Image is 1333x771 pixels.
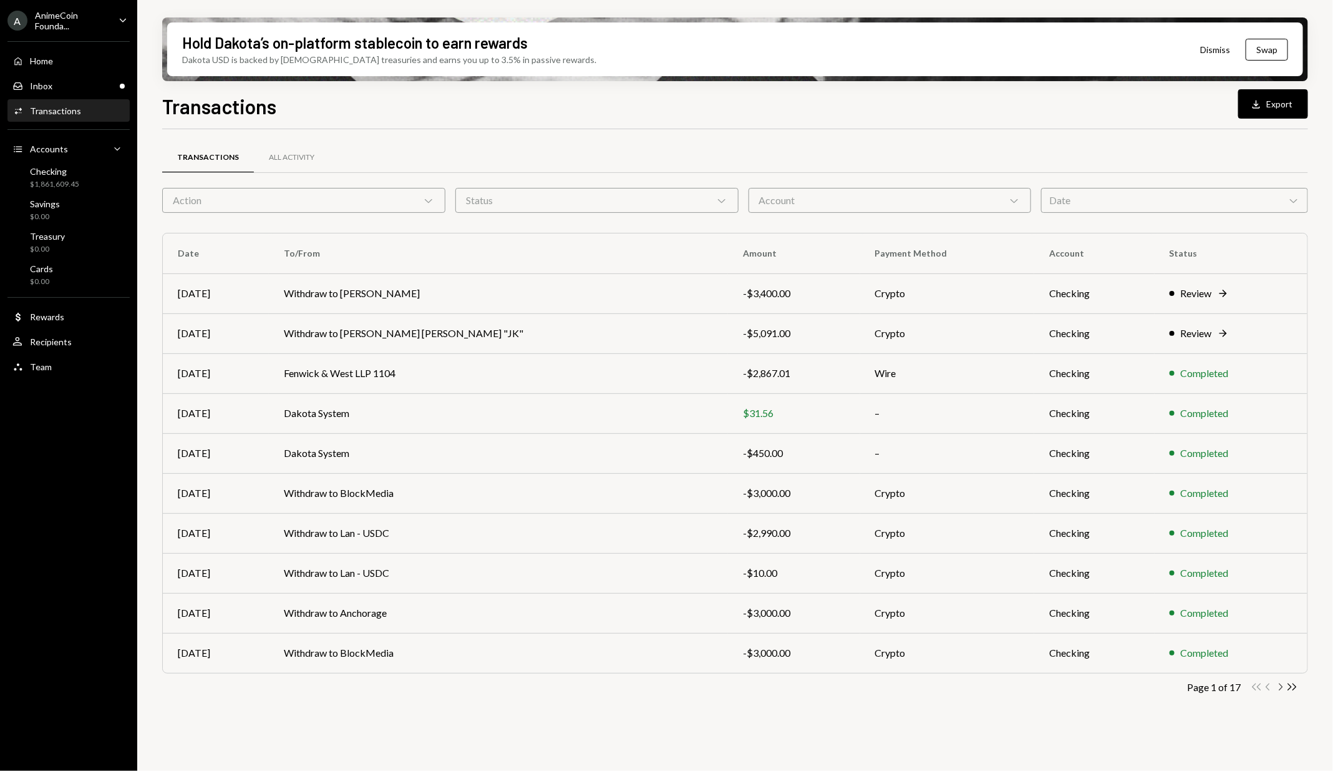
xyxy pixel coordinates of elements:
div: [DATE] [178,486,254,501]
td: Checking [1034,393,1155,433]
a: Transactions [7,99,130,122]
td: Withdraw to BlockMedia [269,633,728,673]
div: $0.00 [30,244,65,255]
div: [DATE] [178,326,254,341]
div: -$3,400.00 [743,286,845,301]
div: -$5,091.00 [743,326,845,341]
div: Action [162,188,445,213]
div: Completed [1181,566,1229,581]
a: Home [7,49,130,72]
td: Withdraw to Lan - USDC [269,553,728,593]
div: Rewards [30,312,64,322]
div: -$450.00 [743,446,845,461]
div: [DATE] [178,566,254,581]
div: Review [1181,286,1212,301]
a: Treasury$0.00 [7,227,130,257]
td: Checking [1034,473,1155,513]
div: Team [30,361,52,372]
td: Crypto [860,593,1034,633]
div: [DATE] [178,286,254,301]
td: Crypto [860,513,1034,553]
div: A [7,11,27,31]
button: Export [1238,89,1308,119]
div: Completed [1181,606,1229,621]
th: Payment Method [860,233,1034,273]
div: Date [1041,188,1308,213]
td: Checking [1034,633,1155,673]
div: Cards [30,263,53,274]
div: -$3,000.00 [743,606,845,621]
h1: Transactions [162,94,276,119]
div: Dakota USD is backed by [DEMOGRAPHIC_DATA] treasuries and earns you up to 3.5% in passive rewards. [182,53,596,66]
div: Page 1 of 17 [1187,681,1241,693]
td: Fenwick & West LLP 1104 [269,353,728,393]
a: Rewards [7,305,130,328]
div: Transactions [177,152,239,163]
a: Checking$1,861,609.45 [7,162,130,192]
a: Recipients [7,330,130,353]
td: Crypto [860,553,1034,593]
div: Account [749,188,1032,213]
td: Withdraw to Anchorage [269,593,728,633]
td: Wire [860,353,1034,393]
div: [DATE] [178,526,254,541]
a: Team [7,355,130,378]
a: Cards$0.00 [7,260,130,290]
div: [DATE] [178,406,254,421]
div: All Activity [269,152,314,163]
div: $31.56 [743,406,845,421]
div: Treasury [30,231,65,242]
th: To/From [269,233,728,273]
td: Crypto [860,633,1034,673]
div: Accounts [30,144,68,154]
div: Status [455,188,739,213]
button: Dismiss [1185,35,1246,64]
div: Checking [30,166,79,177]
div: -$3,000.00 [743,486,845,501]
a: Savings$0.00 [7,195,130,225]
div: Completed [1181,446,1229,461]
div: $1,861,609.45 [30,179,79,190]
div: Savings [30,199,60,209]
div: $0.00 [30,212,60,222]
td: Crypto [860,313,1034,353]
div: [DATE] [178,446,254,461]
div: $0.00 [30,277,53,287]
div: -$3,000.00 [743,646,845,661]
div: Completed [1181,526,1229,541]
a: Accounts [7,137,130,160]
td: Checking [1034,433,1155,473]
div: Review [1181,326,1212,341]
a: Inbox [7,74,130,97]
th: Date [163,233,269,273]
td: Checking [1034,553,1155,593]
div: [DATE] [178,366,254,381]
td: Crypto [860,473,1034,513]
td: Checking [1034,273,1155,313]
div: [DATE] [178,606,254,621]
div: [DATE] [178,646,254,661]
a: All Activity [254,142,329,174]
div: Completed [1181,366,1229,381]
td: Withdraw to Lan - USDC [269,513,728,553]
th: Amount [728,233,860,273]
div: Transactions [30,106,81,116]
a: Transactions [162,142,254,174]
div: -$2,867.01 [743,366,845,381]
div: Completed [1181,406,1229,421]
td: Checking [1034,353,1155,393]
th: Status [1155,233,1307,273]
td: Crypto [860,273,1034,313]
div: Completed [1181,486,1229,501]
td: Dakota System [269,393,728,433]
div: Inbox [30,81,52,91]
td: – [860,433,1034,473]
td: Withdraw to BlockMedia [269,473,728,513]
div: Completed [1181,646,1229,661]
td: Checking [1034,513,1155,553]
td: Withdraw to [PERSON_NAME] [PERSON_NAME] "JK" [269,313,728,353]
td: Checking [1034,593,1155,633]
div: Recipients [30,336,72,347]
div: -$10.00 [743,566,845,581]
th: Account [1034,233,1155,273]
